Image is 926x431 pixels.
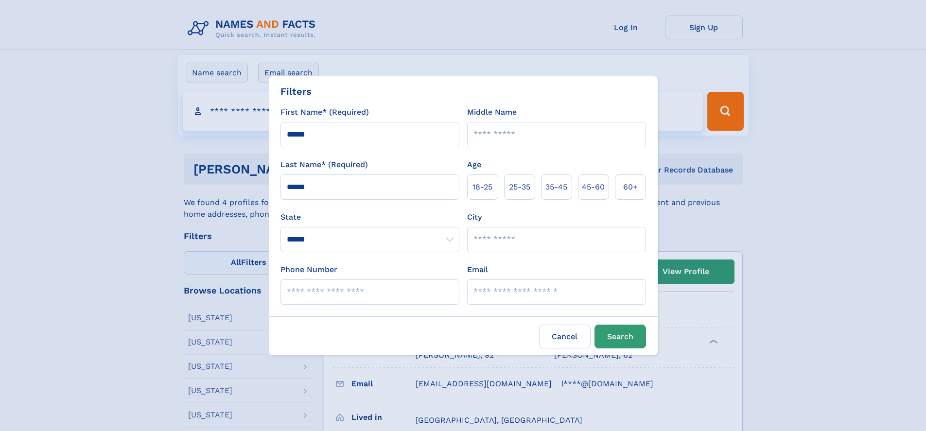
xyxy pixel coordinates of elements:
[280,211,459,223] label: State
[467,159,481,171] label: Age
[467,106,517,118] label: Middle Name
[280,264,337,276] label: Phone Number
[467,264,488,276] label: Email
[467,211,482,223] label: City
[280,159,368,171] label: Last Name* (Required)
[472,181,492,193] span: 18‑25
[509,181,530,193] span: 25‑35
[582,181,605,193] span: 45‑60
[545,181,567,193] span: 35‑45
[623,181,638,193] span: 60+
[539,325,591,348] label: Cancel
[594,325,646,348] button: Search
[280,106,369,118] label: First Name* (Required)
[280,84,312,99] div: Filters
